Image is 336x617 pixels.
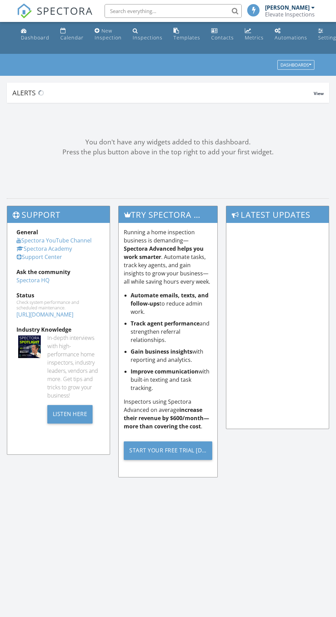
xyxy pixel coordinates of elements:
[245,34,264,41] div: Metrics
[60,34,84,41] div: Calendar
[211,34,234,41] div: Contacts
[16,245,72,252] a: Spectora Academy
[7,137,329,147] div: You don't have any widgets added to this dashboard.
[47,334,101,400] div: In-depth interviews with high-performance home inspectors, industry leaders, vendors and more. Ge...
[58,25,86,44] a: Calendar
[95,27,122,41] div: New Inspection
[21,34,49,41] div: Dashboard
[124,228,212,286] p: Running a home inspection business is demanding— . Automate tasks, track key agents, and gain ins...
[131,291,212,316] li: to reduce admin work.
[16,253,62,261] a: Support Center
[124,406,209,430] strong: increase their revenue by $600/month—more than covering the cost
[16,299,100,310] div: Check system performance and scheduled maintenance.
[124,436,212,465] a: Start Your Free Trial [DATE]
[124,441,212,460] div: Start Your Free Trial [DATE]
[277,60,314,70] button: Dashboards
[314,91,324,96] span: View
[265,4,310,11] div: [PERSON_NAME]
[131,292,208,307] strong: Automate emails, texts, and follow-ups
[171,25,203,44] a: Templates
[272,25,310,44] a: Automations (Basic)
[17,9,93,24] a: SPECTORA
[16,228,38,236] strong: General
[124,245,204,261] strong: Spectora Advanced helps you work smarter
[208,25,237,44] a: Contacts
[119,206,217,223] h3: Try spectora advanced [DATE]
[16,311,73,318] a: [URL][DOMAIN_NAME]
[105,4,242,18] input: Search everything...
[16,291,100,299] div: Status
[16,237,92,244] a: Spectora YouTube Channel
[131,368,199,375] strong: Improve communication
[265,11,315,18] div: Elevate Inspections
[16,268,100,276] div: Ask the community
[133,34,163,41] div: Inspections
[12,88,314,97] div: Alerts
[16,276,49,284] a: Spectora HQ
[242,25,266,44] a: Metrics
[280,63,311,68] div: Dashboards
[131,367,212,392] li: with built-in texting and task tracking.
[18,25,52,44] a: Dashboard
[37,3,93,18] span: SPECTORA
[124,398,212,430] p: Inspectors using Spectora Advanced on average .
[92,25,124,44] a: New Inspection
[16,325,100,334] div: Industry Knowledge
[226,206,329,223] h3: Latest Updates
[47,410,93,417] a: Listen Here
[173,34,200,41] div: Templates
[47,405,93,424] div: Listen Here
[17,3,32,19] img: The Best Home Inspection Software - Spectora
[7,147,329,157] div: Press the plus button above in the top right to add your first widget.
[131,319,212,344] li: and strengthen referral relationships.
[131,320,200,327] strong: Track agent performance
[7,206,110,223] h3: Support
[131,348,192,355] strong: Gain business insights
[18,335,41,358] img: Spectoraspolightmain
[131,347,212,364] li: with reporting and analytics.
[275,34,307,41] div: Automations
[130,25,165,44] a: Inspections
